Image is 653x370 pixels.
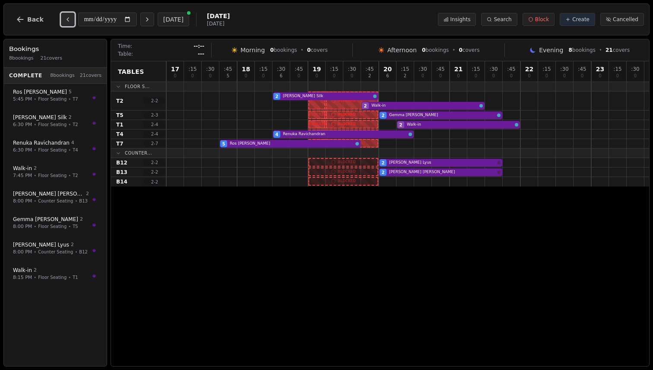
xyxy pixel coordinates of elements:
span: Floor Seating [38,223,67,230]
span: T2 [116,98,124,104]
span: 0 [634,74,637,78]
span: 0 [298,74,300,78]
span: : 45 [436,66,444,72]
span: 2 - 2 [144,98,165,104]
span: 6 [386,74,389,78]
span: [PERSON_NAME] [PERSON_NAME] [13,190,84,197]
span: 0 [351,74,353,78]
span: 19 [313,66,321,72]
span: Evening [539,46,563,54]
span: [PERSON_NAME] Silk [13,114,67,121]
button: Gemma [PERSON_NAME]28:00 PM•Floor Seating•T5 [7,211,103,235]
span: 0 [563,74,566,78]
span: 4 [276,131,279,138]
span: 0 [209,74,212,78]
span: 2 [364,103,367,109]
span: : 30 [631,66,639,72]
span: • [75,198,77,204]
span: Floor Seating [38,96,67,102]
span: 0 [333,74,336,78]
span: • [34,121,36,128]
span: bookings [422,47,449,54]
span: Back [27,16,44,22]
span: T5 [73,223,78,230]
button: Insights [438,13,476,26]
span: : 45 [295,66,303,72]
span: 8:00 PM [13,223,32,231]
button: [DATE] [158,13,189,26]
button: Cancelled [600,13,644,26]
span: : 15 [401,66,409,72]
span: 0 [581,74,583,78]
span: Counter... [125,150,152,156]
span: Afternoon [387,46,417,54]
span: Walk-in [13,267,32,274]
span: Ros [PERSON_NAME] [13,89,67,95]
span: 5 [227,74,229,78]
span: 2 - 4 [144,131,165,137]
span: : 30 [277,66,285,72]
span: B12 [79,249,88,255]
button: Next day [140,13,154,26]
span: Floor Seating [38,147,67,153]
h3: Bookings [9,44,101,53]
span: : 15 [613,66,621,72]
span: Insights [450,16,471,23]
span: 0 [457,74,460,78]
span: • [34,274,36,281]
span: Cancelled [613,16,638,23]
span: : 45 [507,66,515,72]
span: 0 [528,74,530,78]
button: Ros [PERSON_NAME]55:45 PM•Floor Seating•T7 [7,84,103,108]
span: bookings [270,47,297,54]
span: covers [459,47,479,54]
span: B13 [116,169,127,176]
span: [DATE] [207,20,230,27]
span: : 30 [489,66,498,72]
span: 0 [510,74,513,78]
span: 5 [222,141,225,147]
span: : 45 [224,66,232,72]
span: : 15 [542,66,551,72]
span: Morning [241,46,265,54]
span: • [75,249,77,255]
span: • [34,198,36,204]
span: Walk-in [407,122,513,128]
button: Create [560,13,595,26]
span: Table: [118,51,133,57]
button: Previous day [61,13,75,26]
span: T1 [116,121,124,128]
span: • [34,147,36,153]
span: 0 [244,74,247,78]
span: • [34,249,36,255]
span: 8:15 PM [13,274,32,281]
span: T4 [116,131,124,138]
span: 2 [69,114,72,121]
span: Floor S... [125,83,150,90]
span: T7 [116,140,124,147]
span: 2 [86,190,89,198]
span: --:-- [193,43,204,50]
span: • [68,147,71,153]
span: 0 [191,74,194,78]
span: Renuka Ravichandran [13,139,70,146]
span: Renuka Ravichandran [283,131,407,137]
span: : 30 [206,66,214,72]
span: Counter Seating [38,198,73,204]
span: • [301,47,304,54]
span: 2 [382,169,385,176]
span: 2 - 7 [144,140,165,147]
span: Search [494,16,511,23]
span: Ros [PERSON_NAME] [230,141,354,147]
span: 2 [368,74,371,78]
span: : 15 [472,66,480,72]
span: • [599,47,602,54]
span: 21 [605,47,613,53]
span: 8:00 PM [13,249,32,256]
span: 21 [454,66,463,72]
span: T2 [73,121,78,128]
span: : 30 [348,66,356,72]
span: Block [535,16,549,23]
span: covers [307,47,328,54]
span: 23 [596,66,604,72]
